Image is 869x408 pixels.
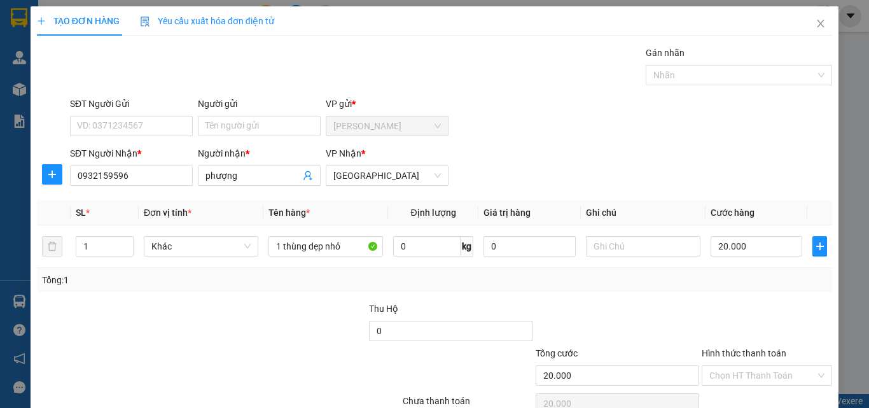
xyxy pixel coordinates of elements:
span: CHƯA CƯỚC: [96,91,166,127]
button: plus [42,164,62,185]
input: VD: Bàn, Ghế [268,236,383,257]
span: Phan Rang [333,116,441,136]
th: Ghi chú [581,200,706,225]
span: [GEOGRAPHIC_DATA] [4,27,183,49]
div: Người gửi [198,97,321,111]
button: plus [812,236,827,257]
span: Tên hàng [268,208,310,218]
span: Tổng cước [536,348,578,358]
span: Thu Hộ [369,304,398,314]
label: Gán nhãn [646,48,685,58]
strong: NHẬN: [4,6,183,49]
span: TẠO ĐƠN HÀNG [37,16,120,26]
span: Đơn vị tính [144,208,191,218]
span: Sài Gòn [333,166,441,185]
div: Người nhận [198,146,321,160]
button: delete [42,236,62,257]
span: close [816,18,826,29]
span: CƯỚC RỒI: [4,91,92,127]
span: Cước hàng [711,208,754,218]
button: Close [803,6,838,42]
span: Định lượng [410,208,455,218]
input: 0 [483,236,575,257]
span: 0914650520 [4,71,93,88]
div: SĐT Người Nhận [70,146,193,160]
img: icon [140,17,150,27]
span: plus [43,169,62,179]
span: HIẾU [4,51,38,69]
input: Ghi Chú [586,236,700,257]
span: SL [76,208,86,218]
span: Khác [151,237,251,256]
div: Tổng: 1 [42,273,337,287]
span: plus [37,17,46,25]
span: user-add [303,171,313,181]
span: VP Nhận [326,148,361,158]
span: kg [461,236,473,257]
span: Giá trị hàng [483,208,531,218]
span: Yêu cầu xuất hóa đơn điện tử [140,16,274,26]
span: plus [813,241,826,251]
label: Hình thức thanh toán [702,348,786,358]
div: SĐT Người Gửi [70,97,193,111]
div: VP gửi [326,97,448,111]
